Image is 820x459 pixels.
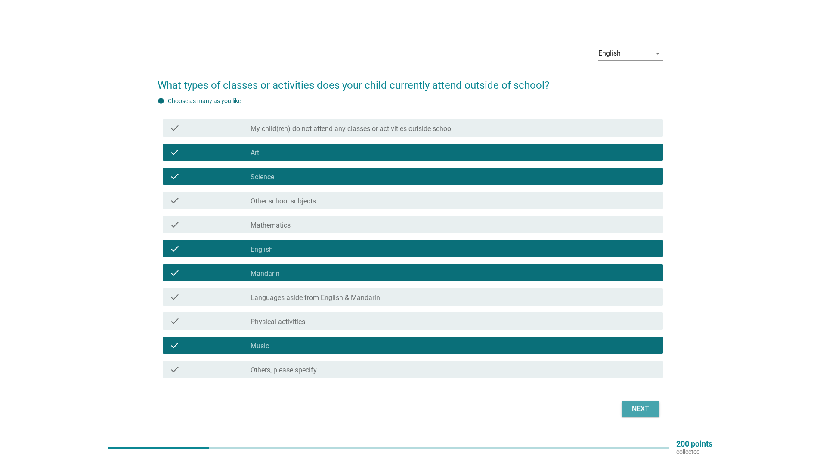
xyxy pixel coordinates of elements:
label: Science [251,173,274,181]
p: collected [676,448,712,456]
button: Next [622,401,659,417]
i: check [170,244,180,254]
label: Physical activities [251,318,305,326]
label: Music [251,342,269,350]
label: Other school subjects [251,197,316,206]
i: check [170,219,180,230]
div: English [598,50,621,57]
div: Next [628,404,653,414]
i: check [170,195,180,206]
label: Choose as many as you like [168,97,241,104]
p: 200 points [676,440,712,448]
h2: What types of classes or activities does your child currently attend outside of school? [158,69,663,93]
i: check [170,171,180,181]
i: check [170,268,180,278]
label: Mandarin [251,269,280,278]
label: Others, please specify [251,366,317,375]
label: English [251,245,273,254]
i: check [170,316,180,326]
label: Languages aside from English & Mandarin [251,294,380,302]
i: check [170,364,180,375]
label: My child(ren) do not attend any classes or activities outside school [251,125,453,133]
i: check [170,292,180,302]
label: Art [251,149,259,157]
i: check [170,147,180,157]
i: check [170,123,180,133]
i: info [158,97,164,104]
label: Mathematics [251,221,291,230]
i: check [170,340,180,350]
i: arrow_drop_down [653,48,663,59]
